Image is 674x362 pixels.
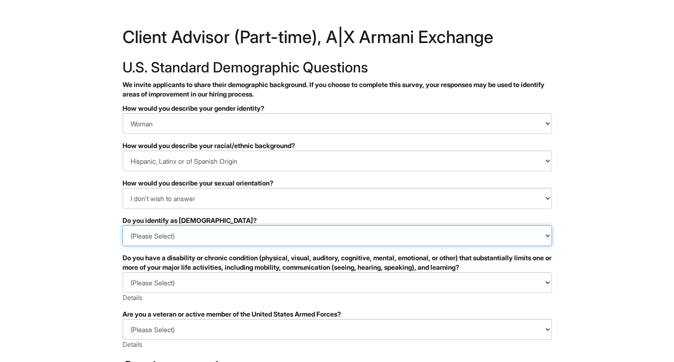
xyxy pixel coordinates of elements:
[123,141,552,150] div: How would you describe your racial/ethnic background?
[123,60,552,75] h2: U.S. Standard Demographic Questions
[123,80,552,99] p: We invite applicants to share their demographic background. If you choose to complete this survey...
[123,272,552,293] select: Do you have a disability or chronic condition (physical, visual, auditory, cognitive, mental, emo...
[123,309,552,319] div: Are you a veteran or active member of the United States Armed Forces?
[123,225,552,246] select: Do you identify as transgender?
[123,340,142,348] a: Details
[123,150,552,171] select: How would you describe your racial/ethnic background?
[123,28,552,50] h1: Client Advisor (Part-time), A|X Armani Exchange
[123,104,552,113] div: How would you describe your gender identity?
[123,319,552,340] select: Are you a veteran or active member of the United States Armed Forces?
[123,216,552,225] div: Do you identify as [DEMOGRAPHIC_DATA]?
[123,293,142,301] a: Details
[123,113,552,134] select: How would you describe your gender identity?
[123,188,552,209] select: How would you describe your sexual orientation?
[123,178,552,188] div: How would you describe your sexual orientation?
[123,253,552,272] div: Do you have a disability or chronic condition (physical, visual, auditory, cognitive, mental, emo...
